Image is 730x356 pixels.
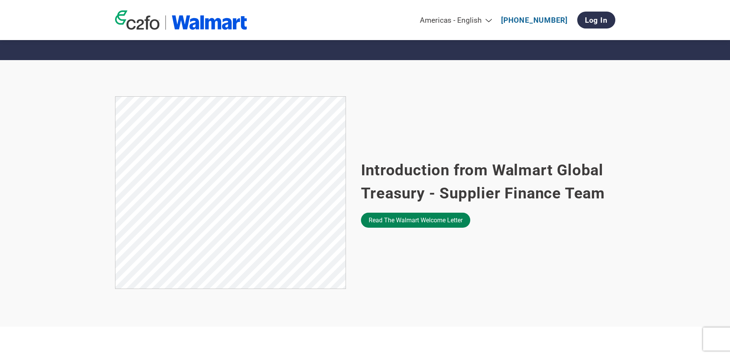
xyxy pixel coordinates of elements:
[115,10,160,30] img: c2fo logo
[361,159,615,205] h2: Introduction from Walmart Global Treasury - Supplier Finance Team
[361,213,470,228] a: Read the Walmart welcome letter
[577,12,615,29] a: Log In
[172,15,247,30] img: Walmart
[501,16,568,25] a: [PHONE_NUMBER]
